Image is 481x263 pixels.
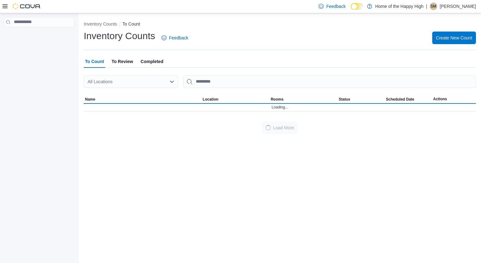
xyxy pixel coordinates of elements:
[272,105,288,110] span: Loading...
[385,96,432,103] button: Scheduled Date
[111,55,133,68] span: To Review
[141,55,163,68] span: Completed
[4,28,74,44] nav: Complex example
[85,55,104,68] span: To Count
[269,96,337,103] button: Rooms
[262,121,298,134] button: LoadingLoad More
[201,96,269,103] button: Location
[122,21,140,26] button: To Count
[436,35,472,41] span: Create New Count
[431,3,436,10] span: SM
[426,3,427,10] p: |
[169,79,174,84] button: Open list of options
[271,97,284,102] span: Rooms
[351,3,364,10] input: Dark Mode
[337,96,385,103] button: Status
[326,3,345,9] span: Feedback
[85,97,95,102] span: Name
[386,97,414,102] span: Scheduled Date
[375,3,423,10] p: Home of the Happy High
[432,32,476,44] button: Create New Count
[159,32,191,44] a: Feedback
[84,30,155,42] h1: Inventory Counts
[273,125,294,131] span: Load More
[203,97,218,102] span: Location
[84,96,201,103] button: Name
[13,3,41,9] img: Cova
[265,125,271,131] span: Loading
[433,96,447,102] span: Actions
[84,21,117,26] button: Inventory Counts
[440,3,476,10] p: [PERSON_NAME]
[84,21,476,28] nav: An example of EuiBreadcrumbs
[339,97,350,102] span: Status
[169,35,188,41] span: Feedback
[183,75,476,88] input: This is a search bar. After typing your query, hit enter to filter the results lower in the page.
[430,3,437,10] div: Stephen MacInnis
